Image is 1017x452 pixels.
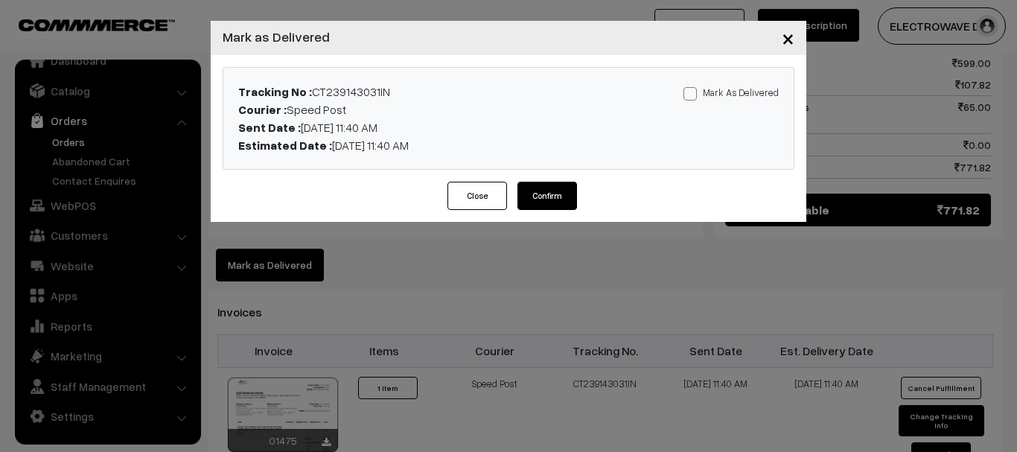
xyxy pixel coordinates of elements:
[238,138,332,153] b: Estimated Date :
[517,182,577,210] button: Confirm
[770,15,806,61] button: Close
[238,84,312,99] b: Tracking No :
[683,84,779,101] label: Mark As Delivered
[223,27,330,47] h4: Mark as Delivered
[227,83,602,154] div: CT239143031IN Speed Post [DATE] 11:40 AM [DATE] 11:40 AM
[447,182,507,210] button: Close
[238,102,287,117] b: Courier :
[238,120,301,135] b: Sent Date :
[782,24,794,51] span: ×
